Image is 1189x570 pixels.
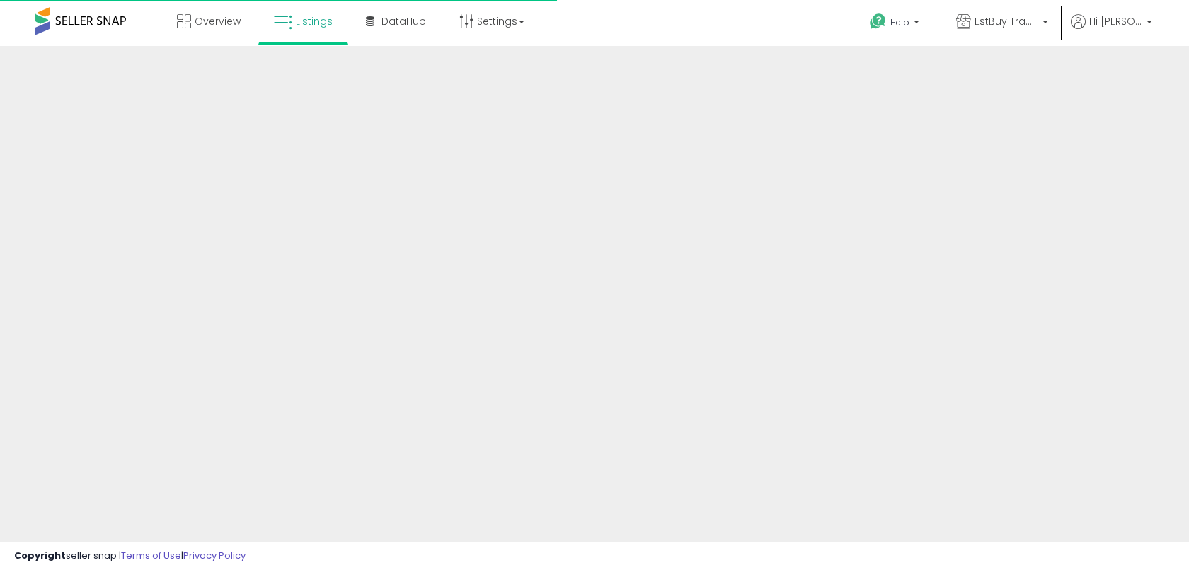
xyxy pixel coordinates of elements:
span: Help [890,16,909,28]
i: Get Help [869,13,887,30]
span: EstBuy Trading [975,14,1038,28]
strong: Copyright [14,549,66,562]
span: Listings [296,14,333,28]
a: Help [858,2,934,46]
a: Hi [PERSON_NAME] [1071,14,1152,46]
a: Terms of Use [121,549,181,562]
a: Privacy Policy [183,549,246,562]
span: Hi [PERSON_NAME] [1089,14,1142,28]
span: DataHub [381,14,426,28]
div: seller snap | | [14,549,246,563]
span: Overview [195,14,241,28]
